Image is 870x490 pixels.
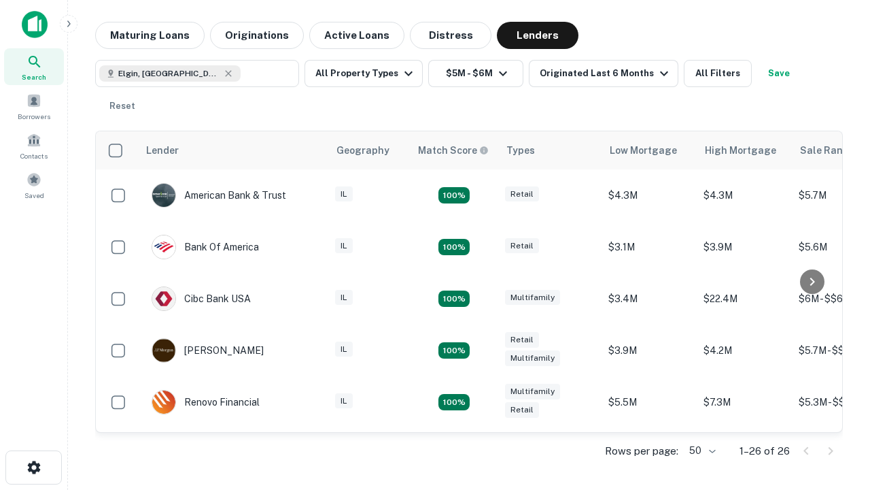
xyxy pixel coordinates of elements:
[335,290,353,306] div: IL
[4,88,64,125] a: Borrowers
[697,376,792,428] td: $7.3M
[335,238,353,254] div: IL
[802,338,870,403] iframe: Chat Widget
[328,131,410,169] th: Geography
[428,60,523,87] button: $5M - $6M
[602,325,697,376] td: $3.9M
[529,60,678,87] button: Originated Last 6 Months
[152,235,259,259] div: Bank Of America
[506,142,535,159] div: Types
[4,167,64,203] a: Saved
[335,342,353,357] div: IL
[152,339,175,362] img: picture
[697,169,792,221] td: $4.3M
[602,169,697,221] td: $4.3M
[22,11,48,38] img: capitalize-icon.png
[505,332,539,348] div: Retail
[4,127,64,164] a: Contacts
[152,287,175,310] img: picture
[418,143,486,158] h6: Match Score
[602,221,697,273] td: $3.1M
[697,428,792,480] td: $3.1M
[24,190,44,201] span: Saved
[610,142,677,159] div: Low Mortgage
[438,187,470,203] div: Matching Properties: 7, hasApolloMatch: undefined
[757,60,801,87] button: Save your search to get updates of matches that match your search criteria.
[304,60,423,87] button: All Property Types
[335,186,353,202] div: IL
[684,60,752,87] button: All Filters
[705,142,776,159] div: High Mortgage
[418,143,489,158] div: Capitalize uses an advanced AI algorithm to match your search with the best lender. The match sco...
[152,183,286,208] div: American Bank & Trust
[438,394,470,410] div: Matching Properties: 4, hasApolloMatch: undefined
[697,325,792,376] td: $4.2M
[739,443,790,459] p: 1–26 of 26
[101,93,144,120] button: Reset
[20,150,48,161] span: Contacts
[22,71,46,82] span: Search
[152,235,175,259] img: picture
[309,22,404,49] button: Active Loans
[697,273,792,325] td: $22.4M
[605,443,678,459] p: Rows per page:
[18,111,50,122] span: Borrowers
[602,428,697,480] td: $2.2M
[505,384,560,399] div: Multifamily
[438,291,470,307] div: Matching Properties: 4, hasApolloMatch: undefined
[602,131,697,169] th: Low Mortgage
[602,273,697,325] td: $3.4M
[697,221,792,273] td: $3.9M
[138,131,328,169] th: Lender
[505,402,539,418] div: Retail
[335,393,353,409] div: IL
[438,239,470,255] div: Matching Properties: 4, hasApolloMatch: undefined
[210,22,304,49] button: Originations
[118,67,220,80] span: Elgin, [GEOGRAPHIC_DATA], [GEOGRAPHIC_DATA]
[152,287,251,311] div: Cibc Bank USA
[540,65,672,82] div: Originated Last 6 Months
[410,131,498,169] th: Capitalize uses an advanced AI algorithm to match your search with the best lender. The match sco...
[438,342,470,359] div: Matching Properties: 4, hasApolloMatch: undefined
[505,290,560,306] div: Multifamily
[498,131,602,169] th: Types
[152,338,264,363] div: [PERSON_NAME]
[95,22,205,49] button: Maturing Loans
[336,142,389,159] div: Geography
[410,22,491,49] button: Distress
[152,391,175,414] img: picture
[4,48,64,85] a: Search
[505,238,539,254] div: Retail
[146,142,179,159] div: Lender
[697,131,792,169] th: High Mortgage
[602,376,697,428] td: $5.5M
[505,350,560,366] div: Multifamily
[505,186,539,202] div: Retail
[684,441,718,461] div: 50
[152,390,260,414] div: Renovo Financial
[152,184,175,207] img: picture
[497,22,578,49] button: Lenders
